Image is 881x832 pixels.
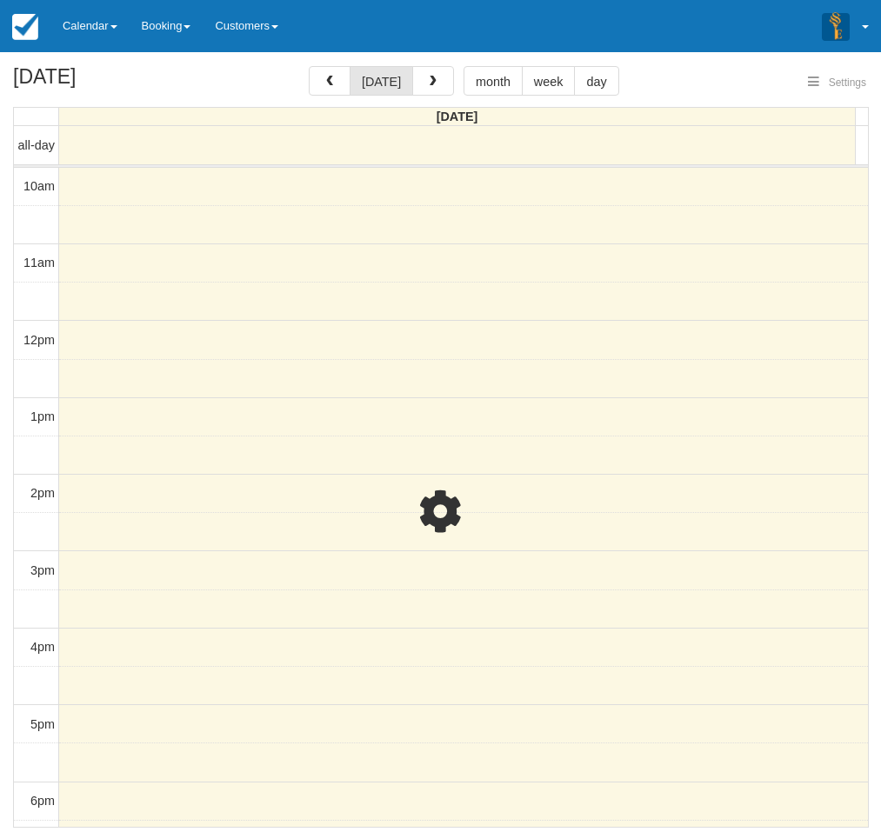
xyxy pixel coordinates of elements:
[437,110,478,123] span: [DATE]
[30,640,55,654] span: 4pm
[13,66,233,98] h2: [DATE]
[798,70,877,96] button: Settings
[30,486,55,500] span: 2pm
[18,138,55,152] span: all-day
[30,717,55,731] span: 5pm
[23,179,55,193] span: 10am
[30,794,55,808] span: 6pm
[350,66,413,96] button: [DATE]
[574,66,618,96] button: day
[12,14,38,40] img: checkfront-main-nav-mini-logo.png
[23,256,55,270] span: 11am
[30,409,55,423] span: 1pm
[822,12,850,40] img: A3
[30,563,55,577] span: 3pm
[464,66,523,96] button: month
[522,66,576,96] button: week
[829,77,866,89] span: Settings
[23,333,55,347] span: 12pm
